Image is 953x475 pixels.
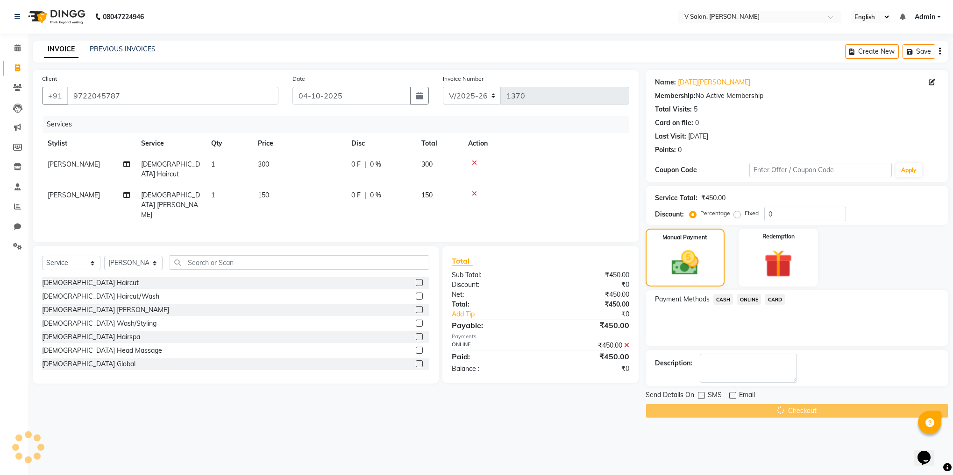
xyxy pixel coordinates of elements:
[655,358,692,368] div: Description:
[42,278,139,288] div: [DEMOGRAPHIC_DATA] Haircut
[678,145,682,155] div: 0
[739,390,755,402] span: Email
[749,163,891,177] input: Enter Offer / Coupon Code
[765,294,785,305] span: CARD
[678,77,750,87] a: [DATE][PERSON_NAME]
[452,256,473,266] span: Total
[141,191,200,219] span: [DEMOGRAPHIC_DATA] [PERSON_NAME]
[896,163,922,177] button: Apply
[42,133,135,154] th: Stylist
[443,75,484,83] label: Invoice Number
[462,133,629,154] th: Action
[713,294,733,305] span: CASH
[556,309,636,319] div: ₹0
[445,300,541,309] div: Total:
[688,132,708,141] div: [DATE]
[42,332,140,342] div: [DEMOGRAPHIC_DATA] Hairspa
[90,45,156,53] a: PREVIOUS INVOICES
[701,193,725,203] div: ₹450.00
[42,346,162,356] div: [DEMOGRAPHIC_DATA] Head Massage
[445,341,541,350] div: ONLINE
[655,91,939,101] div: No Active Membership
[170,255,429,270] input: Search or Scan
[370,160,381,169] span: 0 %
[364,190,366,200] span: |
[103,4,144,30] b: 08047224946
[258,191,269,199] span: 150
[364,160,366,169] span: |
[42,319,156,328] div: [DEMOGRAPHIC_DATA] Wash/Styling
[445,351,541,362] div: Paid:
[252,133,346,154] th: Price
[445,280,541,290] div: Discount:
[351,160,361,169] span: 0 F
[745,209,759,217] label: Fixed
[655,77,676,87] div: Name:
[655,105,692,114] div: Total Visits:
[541,290,636,300] div: ₹450.00
[541,364,636,374] div: ₹0
[206,133,252,154] th: Qty
[141,160,200,178] span: [DEMOGRAPHIC_DATA] Haircut
[211,160,215,168] span: 1
[43,116,636,133] div: Services
[845,44,899,59] button: Create New
[346,133,416,154] th: Disc
[445,364,541,374] div: Balance :
[24,4,88,30] img: logo
[915,12,935,22] span: Admin
[541,320,636,331] div: ₹450.00
[655,210,684,219] div: Discount:
[44,41,78,58] a: INVOICE
[655,118,693,128] div: Card on file:
[903,44,935,59] button: Save
[292,75,305,83] label: Date
[914,438,944,466] iframe: chat widget
[663,247,707,279] img: _cash.svg
[445,290,541,300] div: Net:
[452,333,629,341] div: Payments
[258,160,269,168] span: 300
[694,105,697,114] div: 5
[695,118,699,128] div: 0
[700,209,730,217] label: Percentage
[541,341,636,350] div: ₹450.00
[445,320,541,331] div: Payable:
[135,133,206,154] th: Service
[42,87,68,105] button: +91
[655,145,676,155] div: Points:
[762,232,795,241] label: Redemption
[42,359,135,369] div: [DEMOGRAPHIC_DATA] Global
[541,351,636,362] div: ₹450.00
[445,309,556,319] a: Add Tip
[655,165,750,175] div: Coupon Code
[211,191,215,199] span: 1
[48,160,100,168] span: [PERSON_NAME]
[416,133,462,154] th: Total
[755,246,801,281] img: _gift.svg
[370,190,381,200] span: 0 %
[42,305,169,315] div: [DEMOGRAPHIC_DATA] [PERSON_NAME]
[541,300,636,309] div: ₹450.00
[42,292,159,301] div: [DEMOGRAPHIC_DATA] Haircut/Wash
[541,270,636,280] div: ₹450.00
[655,132,686,141] div: Last Visit:
[655,91,696,101] div: Membership:
[421,160,433,168] span: 300
[445,270,541,280] div: Sub Total:
[67,87,278,105] input: Search by Name/Mobile/Email/Code
[541,280,636,290] div: ₹0
[351,190,361,200] span: 0 F
[646,390,694,402] span: Send Details On
[42,75,57,83] label: Client
[708,390,722,402] span: SMS
[421,191,433,199] span: 150
[48,191,100,199] span: [PERSON_NAME]
[662,233,707,242] label: Manual Payment
[737,294,761,305] span: ONLINE
[655,193,697,203] div: Service Total:
[655,294,710,304] span: Payment Methods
